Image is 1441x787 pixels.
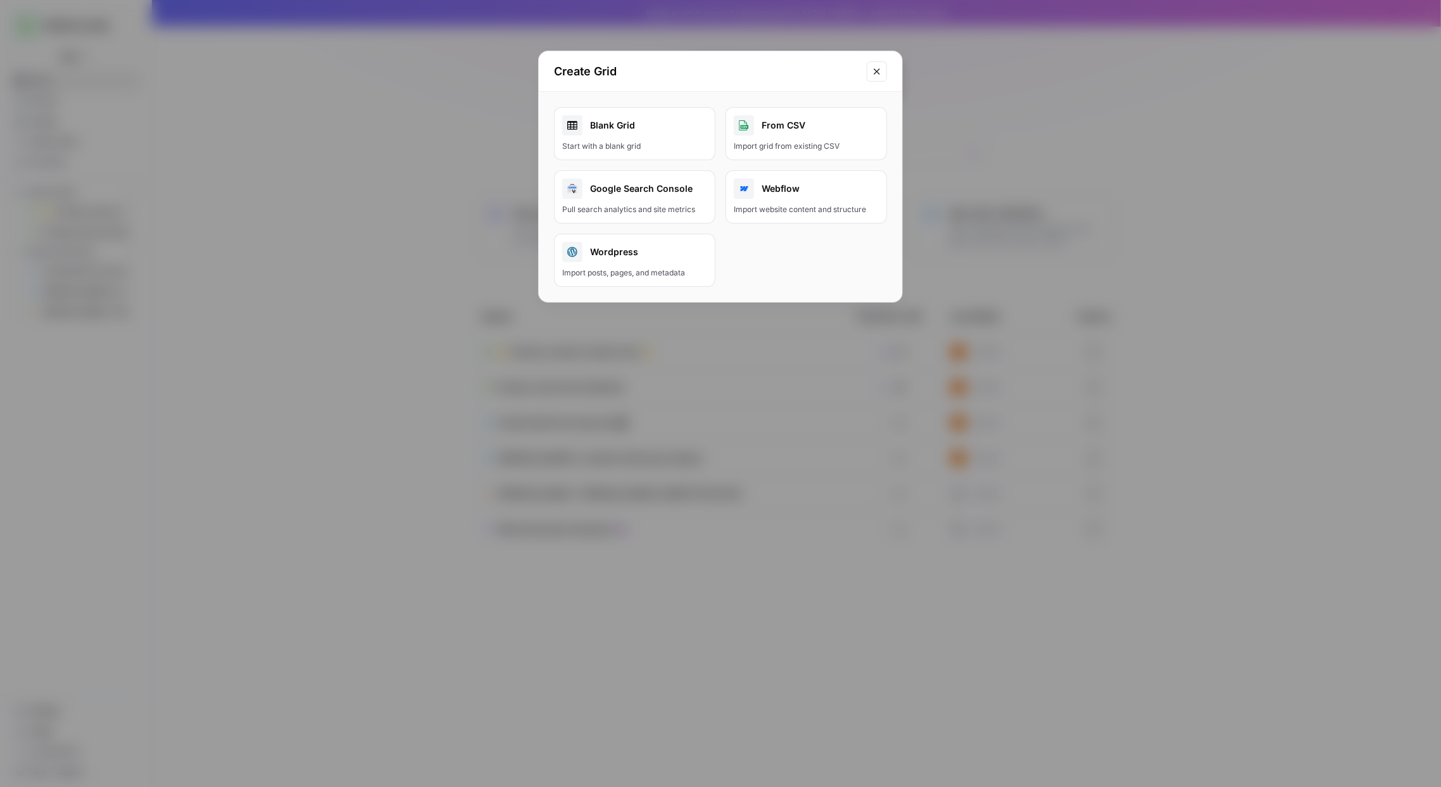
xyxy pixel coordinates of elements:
[562,179,707,199] div: Google Search Console
[734,179,879,199] div: Webflow
[562,115,707,135] div: Blank Grid
[554,170,715,224] button: Google Search ConsolePull search analytics and site metrics
[734,115,879,135] div: From CSV
[867,61,887,82] button: Close modal
[562,242,707,262] div: Wordpress
[562,141,707,152] div: Start with a blank grid
[726,170,887,224] button: WebflowImport website content and structure
[554,107,715,160] a: Blank GridStart with a blank grid
[554,63,859,80] h2: Create Grid
[734,204,879,215] div: Import website content and structure
[726,107,887,160] button: From CSVImport grid from existing CSV
[562,267,707,279] div: Import posts, pages, and metadata
[562,204,707,215] div: Pull search analytics and site metrics
[734,141,879,152] div: Import grid from existing CSV
[554,234,715,287] button: WordpressImport posts, pages, and metadata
